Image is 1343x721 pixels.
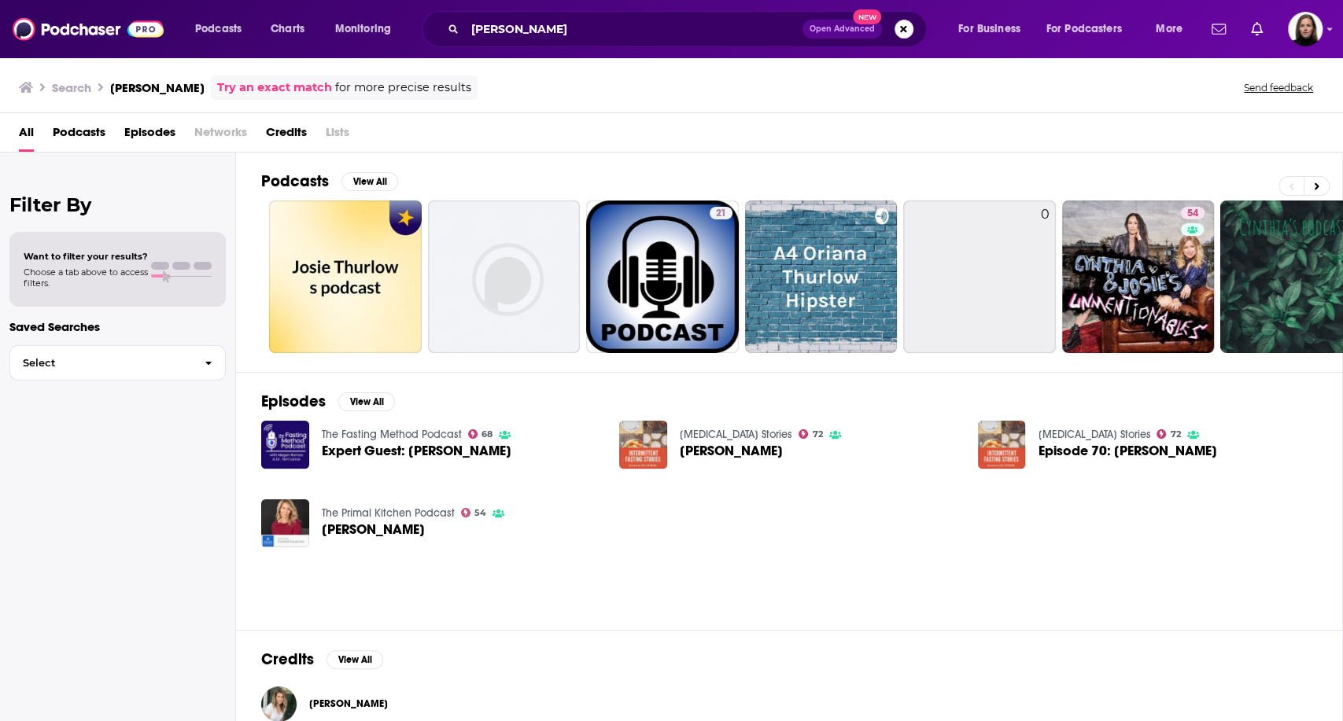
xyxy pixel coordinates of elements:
a: Podcasts [53,120,105,152]
a: 0 [903,200,1056,353]
button: Open AdvancedNew [802,20,882,39]
a: PodcastsView All [261,171,398,191]
a: Cynthia Thurlow [309,697,388,710]
a: 54 [1062,200,1215,353]
span: 54 [474,509,486,517]
a: Episode 70: Cynthia Thurlow [1038,444,1216,458]
span: 54 [1187,206,1198,222]
span: Open Advanced [810,25,875,33]
input: Search podcasts, credits, & more... [465,17,802,42]
span: [PERSON_NAME] [322,523,425,536]
span: [PERSON_NAME] [309,697,388,710]
h2: Credits [261,649,314,669]
a: 54 [461,508,487,517]
span: For Podcasters [1046,18,1122,40]
a: Intermittent Fasting Stories [1038,428,1150,441]
a: Intermittent Fasting Stories [680,428,792,441]
div: Search podcasts, credits, & more... [437,11,942,47]
span: 72 [1171,431,1181,438]
a: Cynthia Thurlow [322,523,425,536]
div: 0 [1041,207,1050,347]
a: All [19,120,34,152]
button: View All [341,172,398,191]
a: Cynthia Thurlow [680,444,783,458]
span: 68 [481,431,493,438]
a: 72 [1157,429,1181,439]
span: 72 [813,431,823,438]
button: View All [338,392,395,411]
h2: Filter By [9,193,226,216]
a: Show notifications dropdown [1245,16,1269,42]
h3: Search [52,80,91,95]
a: The Primal Kitchen Podcast [322,506,455,520]
p: Saved Searches [9,319,226,334]
span: Charts [271,18,304,40]
span: for more precise results [335,79,471,97]
a: The Fasting Method Podcast [322,428,462,441]
a: CreditsView All [261,649,383,669]
a: 68 [468,429,493,439]
button: Show profile menu [1288,12,1323,46]
a: 21 [710,207,732,219]
span: New [853,9,881,24]
a: Episodes [124,120,175,152]
img: Cynthia Thurlow [261,499,309,547]
span: Want to filter your results? [24,251,148,262]
button: Select [9,345,226,381]
span: Episode 70: [PERSON_NAME] [1038,444,1216,458]
span: Expert Guest: [PERSON_NAME] [322,444,511,458]
span: Choose a tab above to access filters. [24,267,148,289]
h2: Episodes [261,392,326,411]
img: Expert Guest: Cynthia Thurlow [261,421,309,469]
img: Episode 70: Cynthia Thurlow [978,421,1026,469]
img: Podchaser - Follow, Share and Rate Podcasts [13,14,164,44]
a: 54 [1181,207,1205,219]
button: open menu [324,17,411,42]
a: Credits [266,120,307,152]
a: EpisodesView All [261,392,395,411]
button: Send feedback [1239,81,1318,94]
button: open menu [1036,17,1145,42]
button: open menu [1145,17,1202,42]
h2: Podcasts [261,171,329,191]
span: Lists [326,120,349,152]
a: Try an exact match [217,79,332,97]
span: Logged in as BevCat3 [1288,12,1323,46]
span: 21 [716,206,726,222]
a: 21 [586,200,739,353]
span: More [1156,18,1183,40]
a: 72 [799,429,823,439]
h3: [PERSON_NAME] [110,80,205,95]
span: For Business [958,18,1020,40]
button: View All [327,650,383,669]
button: open menu [184,17,262,42]
a: Expert Guest: Cynthia Thurlow [322,444,511,458]
button: open menu [947,17,1040,42]
img: User Profile [1288,12,1323,46]
a: Charts [260,17,314,42]
a: Show notifications dropdown [1205,16,1232,42]
span: Monitoring [335,18,391,40]
span: Podcasts [195,18,242,40]
img: Cynthia Thurlow [619,421,667,469]
span: Networks [194,120,247,152]
span: Select [10,358,192,368]
span: [PERSON_NAME] [680,444,783,458]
